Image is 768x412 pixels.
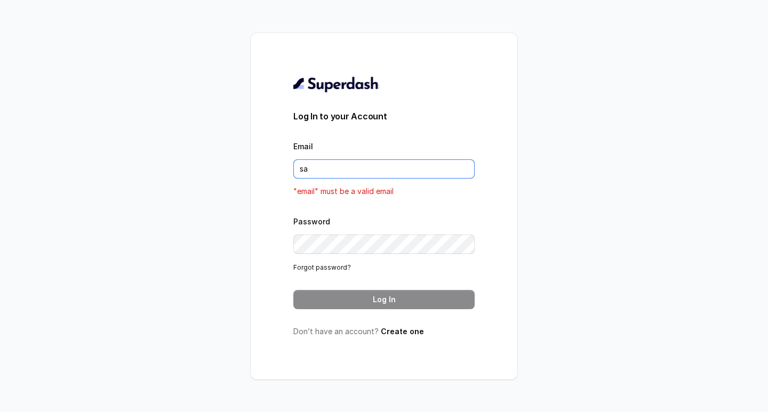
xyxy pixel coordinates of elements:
h3: Log In to your Account [293,110,475,123]
a: Create one [381,327,424,336]
img: light.svg [293,76,379,93]
p: Don’t have an account? [293,326,475,337]
input: youremail@example.com [293,159,475,179]
p: "email" must be a valid email [293,185,475,198]
label: Password [293,217,330,226]
label: Email [293,142,313,151]
a: Forgot password? [293,263,351,271]
button: Log In [293,290,475,309]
